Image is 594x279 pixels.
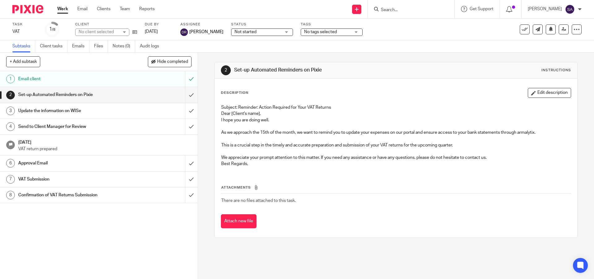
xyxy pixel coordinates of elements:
[221,214,256,228] button: Attach new file
[77,6,88,12] a: Email
[6,191,15,199] div: 8
[49,26,55,33] div: 1
[231,22,293,27] label: Status
[528,88,571,98] button: Edit description
[12,40,35,52] a: Subtasks
[221,142,570,148] p: This is a crucial step in the timely and accurate preparation and submission of your VAT returns ...
[18,90,125,99] h1: Set-up Automated Reminders on Pixie
[113,40,135,52] a: Notes (0)
[139,6,155,12] a: Reports
[6,159,15,168] div: 6
[18,122,125,131] h1: Send to Client Manager for Review
[221,111,570,117] p: Dear [Client's name],
[97,6,110,12] a: Clients
[380,7,436,13] input: Search
[221,186,251,189] span: Attachments
[6,75,15,83] div: 1
[180,28,188,36] img: svg%3E
[221,65,231,75] div: 2
[221,104,570,111] p: Subject: Reminder: Action Required for Your VAT Returns
[6,56,40,67] button: + Add subtask
[18,106,125,116] h1: Update the information on WISe
[221,161,570,167] p: Best Regards,
[72,40,89,52] a: Emails
[180,22,223,27] label: Assignee
[12,28,37,35] div: VAT
[18,175,125,184] h1: VAT Submission
[221,155,570,161] p: We appreciate your prompt attention to this matter. If you need any assistance or have any questi...
[94,40,108,52] a: Files
[189,29,223,35] span: [PERSON_NAME]
[148,56,192,67] button: Hide completed
[18,146,192,152] p: VAT return prepared
[6,122,15,131] div: 4
[565,4,575,14] img: svg%3E
[6,175,15,184] div: 7
[18,159,125,168] h1: Approval Email
[52,28,55,31] small: /8
[234,67,409,73] h1: Set-up Automated Reminders on Pixie
[145,29,158,34] span: [DATE]
[235,30,256,34] span: Not started
[79,29,119,35] div: No client selected
[18,74,125,84] h1: Email client
[221,117,570,123] p: I hope you are doing well.
[18,190,125,200] h1: Confirmation of VAT Returns Submission
[301,22,363,27] label: Tags
[145,22,173,27] label: Due by
[140,40,164,52] a: Audit logs
[75,22,137,27] label: Client
[40,40,67,52] a: Client tasks
[57,6,68,12] a: Work
[221,129,570,136] p: As we approach the 15th of the month, we want to remind you to update your expenses on our portal...
[221,90,248,95] p: Description
[18,138,192,146] h1: [DATE]
[221,198,296,203] span: There are no files attached to this task.
[6,91,15,99] div: 2
[528,6,562,12] p: [PERSON_NAME]
[541,68,571,73] div: Instructions
[6,107,15,115] div: 3
[470,7,493,11] span: Get Support
[304,30,337,34] span: No tags selected
[12,5,43,13] img: Pixie
[12,22,37,27] label: Task
[120,6,130,12] a: Team
[157,59,188,64] span: Hide completed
